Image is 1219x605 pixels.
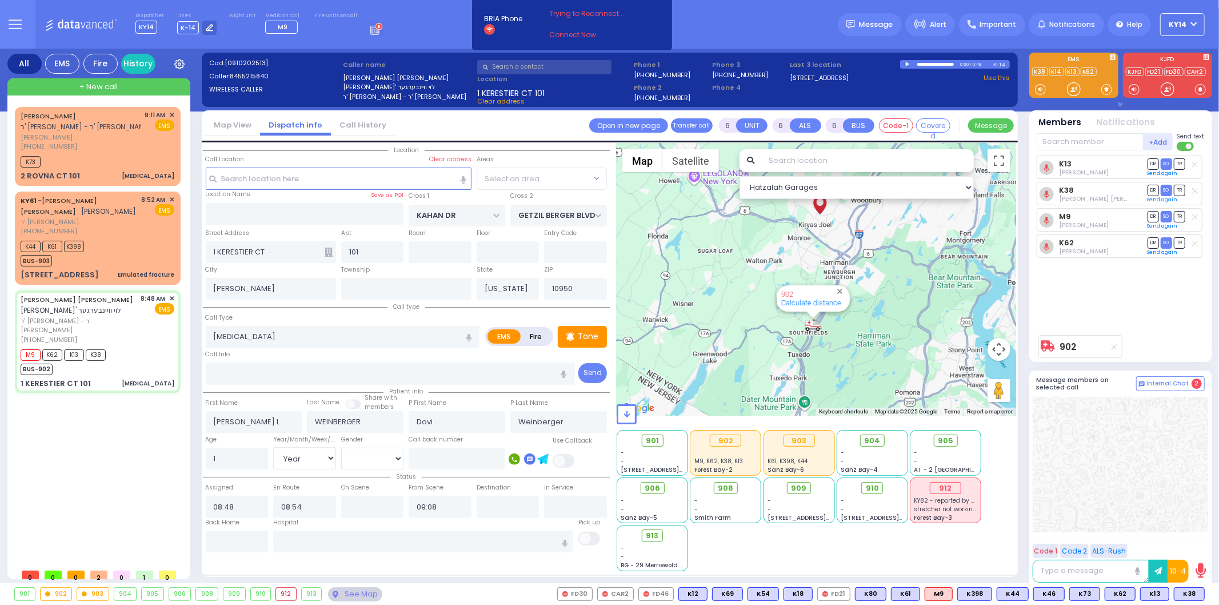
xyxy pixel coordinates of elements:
[1145,67,1163,76] a: FD21
[549,9,640,19] span: Trying to Reconnect...
[1097,116,1156,129] button: Notifications
[341,265,370,274] label: Township
[810,193,830,227] div: ARON MATTESYUHI L. WEINBERGER
[325,248,333,257] span: Other building occupants
[341,229,351,238] label: Apt
[388,146,425,154] span: Location
[790,118,821,133] button: ALS
[113,571,130,579] span: 0
[390,472,422,481] span: Status
[678,587,708,601] div: BLS
[781,298,841,307] a: Calculate distance
[914,496,985,505] span: KY82 - reported by KY83
[341,483,369,492] label: On Scene
[879,118,913,133] button: Code-1
[331,120,395,130] a: Call History
[645,483,660,494] span: 906
[1148,158,1159,169] span: DR
[841,496,844,505] span: -
[90,571,107,579] span: 2
[206,313,233,323] label: Call Type
[114,588,137,600] div: 904
[21,255,52,266] span: BUS-903
[1161,185,1172,196] span: SO
[1148,237,1159,248] span: DR
[1174,587,1205,601] div: BLS
[307,398,339,407] label: Last Name
[477,87,545,97] span: 1 KERESTIER CT 101
[1169,19,1187,30] span: KY14
[1081,67,1097,76] a: K62
[260,120,331,130] a: Dispatch info
[578,518,600,527] label: Pick up
[621,496,625,505] span: -
[1059,168,1109,177] span: Emanual Lenorowitz
[602,591,608,597] img: red-radio-icon.svg
[544,229,577,238] label: Entry Code
[135,13,164,19] label: Dispatcher
[343,82,473,92] label: [PERSON_NAME]' לוי וויינבערגער
[177,21,199,34] span: K-14
[1136,376,1205,391] button: Internal Chat 2
[21,269,99,281] div: [STREET_ADDRESS]
[1148,249,1178,256] a: Send again
[477,483,511,492] label: Destination
[177,13,217,19] label: Lines
[1060,343,1077,351] a: 902
[206,265,218,274] label: City
[1033,544,1058,558] button: Code 1
[230,13,255,19] label: Night unit
[1105,587,1136,601] div: BLS
[477,265,493,274] label: State
[1161,158,1172,169] span: SO
[846,20,855,29] img: message.svg
[155,204,174,216] span: EMS
[916,118,950,133] button: Covered
[230,71,269,81] span: 8455215840
[206,190,251,199] label: Location Name
[748,587,779,601] div: K54
[21,364,53,375] span: BUS-902
[930,19,946,30] span: Alert
[273,435,336,444] div: Year/Month/Week/Day
[1185,67,1206,76] a: CAR2
[1037,376,1136,391] h5: Message members on selected call
[21,217,138,227] span: ר' [PERSON_NAME]
[843,118,874,133] button: BUS
[510,399,548,408] label: P Last Name
[866,483,879,494] span: 910
[984,73,1010,83] a: Use this
[1033,587,1065,601] div: BLS
[644,591,649,597] img: red-radio-icon.svg
[477,155,494,164] label: Areas
[141,294,166,303] span: 8:48 AM
[77,588,109,600] div: 903
[328,587,382,602] div: See map
[646,530,659,542] span: 913
[45,571,62,579] span: 0
[206,435,217,444] label: Age
[1174,185,1185,196] span: TR
[792,483,807,494] span: 909
[1192,379,1202,389] span: 2
[302,588,322,600] div: 913
[790,73,849,83] a: [STREET_ADDRESS]
[1139,381,1145,387] img: comment-alt.png
[914,448,918,457] span: -
[712,70,769,79] label: [PHONE_NUMBER]
[1060,544,1089,558] button: Code 2
[142,196,166,204] span: 8:52 AM
[21,335,77,344] span: [PHONE_NUMBER]
[477,74,630,84] label: Location
[22,571,39,579] span: 0
[429,155,471,164] label: Clear address
[21,316,137,335] span: ר' [PERSON_NAME] - ר' [PERSON_NAME]
[15,588,35,600] div: 901
[784,435,815,447] div: 903
[225,58,268,67] span: [0910202513]
[341,435,363,444] label: Gender
[206,229,250,238] label: Street Address
[712,83,786,93] span: Phone 4
[784,587,813,601] div: BLS
[859,19,893,30] span: Message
